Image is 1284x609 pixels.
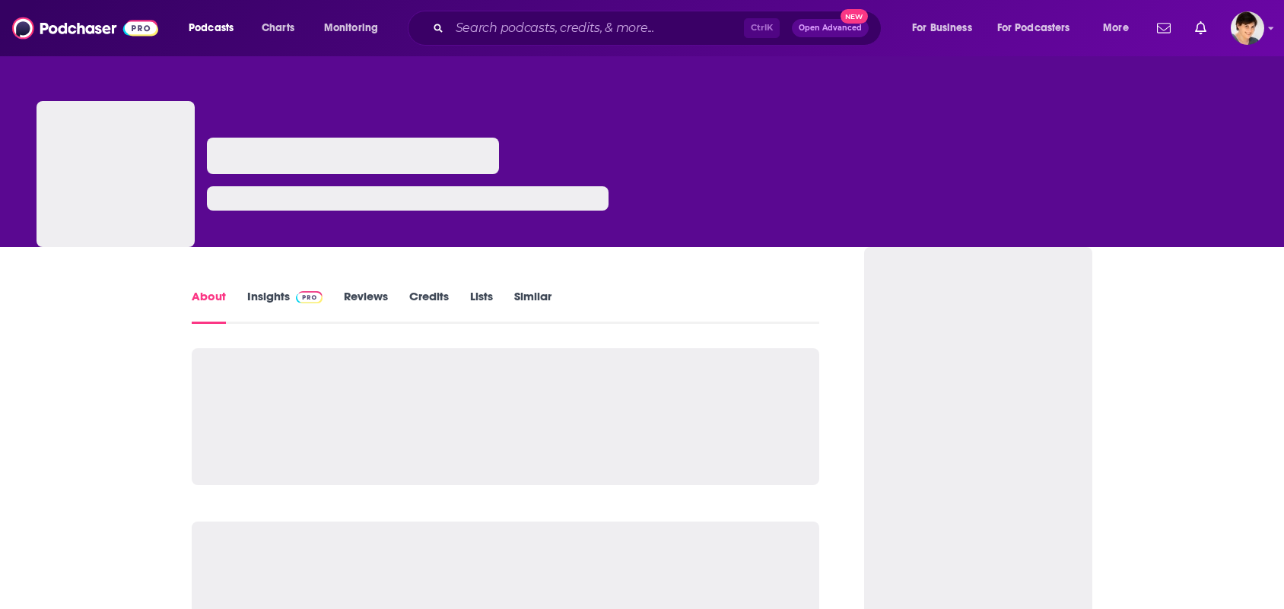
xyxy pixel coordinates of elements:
a: About [192,289,226,324]
a: Reviews [344,289,388,324]
input: Search podcasts, credits, & more... [450,16,744,40]
button: Show profile menu [1231,11,1264,45]
div: Search podcasts, credits, & more... [422,11,896,46]
span: New [841,9,868,24]
span: For Business [912,17,972,39]
a: Show notifications dropdown [1189,15,1212,41]
img: Podchaser Pro [296,291,323,303]
button: open menu [178,16,253,40]
img: Podchaser - Follow, Share and Rate Podcasts [12,14,158,43]
a: Credits [409,289,449,324]
a: Similar [514,289,551,324]
button: open menu [901,16,991,40]
span: Monitoring [324,17,378,39]
a: Show notifications dropdown [1151,15,1177,41]
span: Podcasts [189,17,234,39]
img: User Profile [1231,11,1264,45]
span: Ctrl K [744,18,780,38]
button: open menu [1092,16,1148,40]
span: Charts [262,17,294,39]
button: Open AdvancedNew [792,19,869,37]
a: InsightsPodchaser Pro [247,289,323,324]
button: open menu [313,16,398,40]
span: Open Advanced [799,24,862,32]
button: open menu [987,16,1092,40]
a: Lists [470,289,493,324]
span: Logged in as bethwouldknow [1231,11,1264,45]
a: Charts [252,16,304,40]
span: For Podcasters [997,17,1070,39]
span: More [1103,17,1129,39]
